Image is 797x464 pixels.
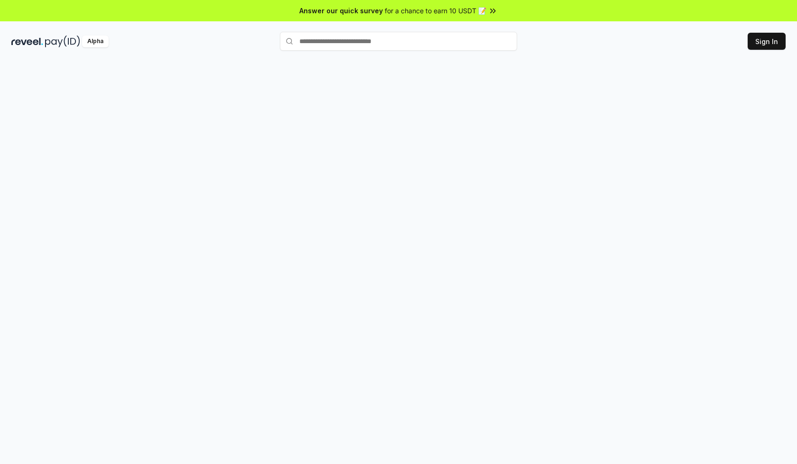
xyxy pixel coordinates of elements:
[82,36,109,47] div: Alpha
[11,36,43,47] img: reveel_dark
[299,6,383,16] span: Answer our quick survey
[45,36,80,47] img: pay_id
[385,6,486,16] span: for a chance to earn 10 USDT 📝
[748,33,786,50] button: Sign In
